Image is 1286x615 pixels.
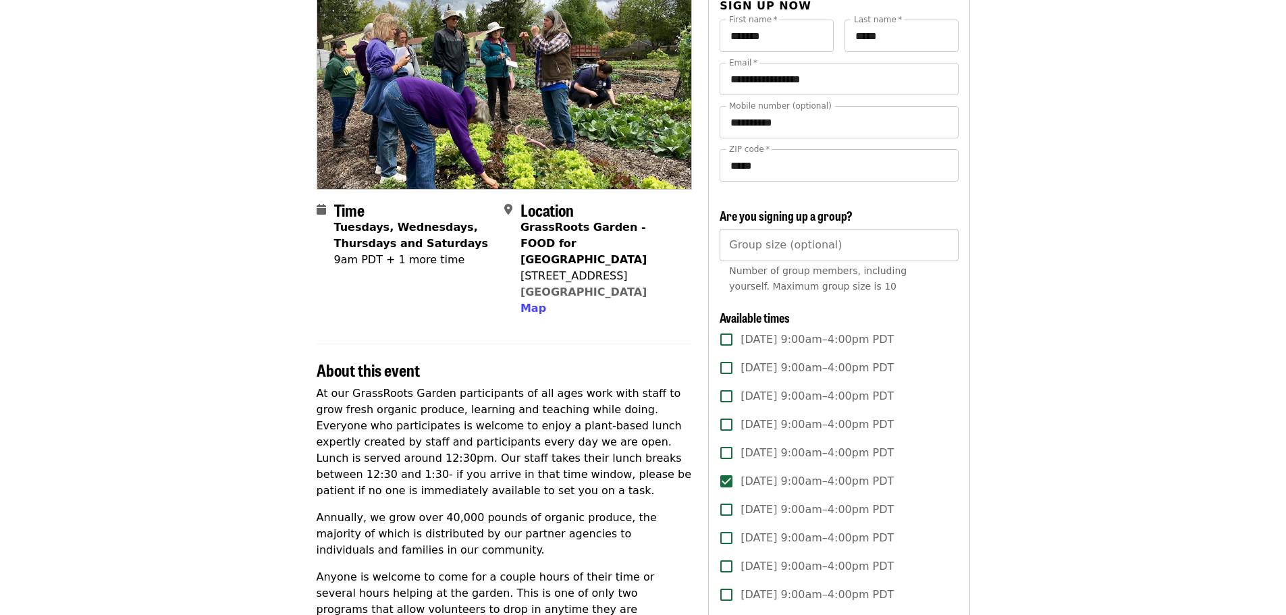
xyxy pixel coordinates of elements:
label: Email [729,59,757,67]
label: ZIP code [729,145,770,153]
span: Are you signing up a group? [720,207,853,224]
strong: GrassRoots Garden - FOOD for [GEOGRAPHIC_DATA] [520,221,647,266]
span: Location [520,198,574,221]
label: Mobile number (optional) [729,102,832,110]
strong: Tuesdays, Wednesdays, Thursdays and Saturdays [334,221,489,250]
span: [DATE] 9:00am–4:00pm PDT [741,388,894,404]
p: Annually, we grow over 40,000 pounds of organic produce, the majority of which is distributed by ... [317,510,693,558]
span: [DATE] 9:00am–4:00pm PDT [741,587,894,603]
span: [DATE] 9:00am–4:00pm PDT [741,417,894,433]
input: ZIP code [720,149,958,182]
span: About this event [317,358,420,381]
label: First name [729,16,778,24]
input: [object Object] [720,229,958,261]
span: [DATE] 9:00am–4:00pm PDT [741,331,894,348]
span: Available times [720,309,790,326]
label: Last name [854,16,902,24]
input: Last name [845,20,959,52]
span: Number of group members, including yourself. Maximum group size is 10 [729,265,907,292]
span: Time [334,198,365,221]
a: [GEOGRAPHIC_DATA] [520,286,647,298]
div: [STREET_ADDRESS] [520,268,681,284]
span: [DATE] 9:00am–4:00pm PDT [741,530,894,546]
span: [DATE] 9:00am–4:00pm PDT [741,473,894,489]
p: At our GrassRoots Garden participants of all ages work with staff to grow fresh organic produce, ... [317,385,693,499]
button: Map [520,300,546,317]
input: Email [720,63,958,95]
span: [DATE] 9:00am–4:00pm PDT [741,502,894,518]
span: [DATE] 9:00am–4:00pm PDT [741,445,894,461]
div: 9am PDT + 1 more time [334,252,493,268]
i: map-marker-alt icon [504,203,512,216]
span: [DATE] 9:00am–4:00pm PDT [741,360,894,376]
input: First name [720,20,834,52]
input: Mobile number (optional) [720,106,958,138]
span: Map [520,302,546,315]
i: calendar icon [317,203,326,216]
span: [DATE] 9:00am–4:00pm PDT [741,558,894,574]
